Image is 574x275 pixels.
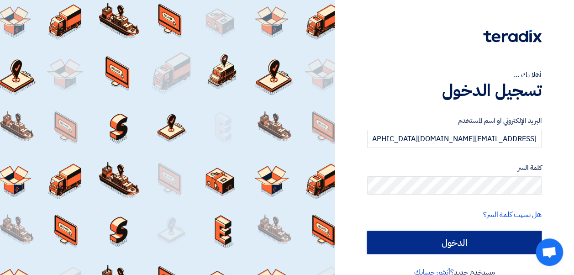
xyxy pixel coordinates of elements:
[367,231,542,254] input: الدخول
[536,238,563,266] div: Open chat
[367,163,542,173] label: كلمة السر
[367,130,542,148] input: أدخل بريد العمل الإلكتروني او اسم المستخدم الخاص بك ...
[367,80,542,100] h1: تسجيل الدخول
[367,69,542,80] div: أهلا بك ...
[367,116,542,126] label: البريد الإلكتروني او اسم المستخدم
[483,209,542,220] a: هل نسيت كلمة السر؟
[483,30,542,42] img: Teradix logo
